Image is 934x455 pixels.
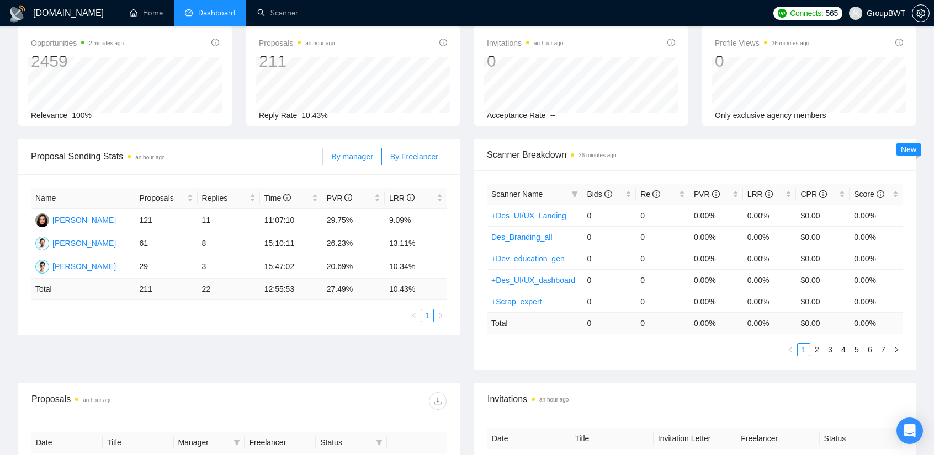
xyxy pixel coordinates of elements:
span: dashboard [185,9,193,17]
th: Status [820,428,903,449]
a: setting [912,9,930,18]
a: 6 [864,344,876,356]
td: 29.75% [322,209,385,232]
a: 7 [877,344,889,356]
a: +Dev_education_gen [491,254,565,263]
span: info-circle [765,190,773,198]
a: homeHome [130,8,163,18]
td: 27.49 % [322,279,385,300]
span: By Freelancer [390,152,438,161]
td: 0 [582,248,636,269]
span: Invitations [487,36,563,50]
td: 0.00 % [850,312,903,334]
span: Reply Rate [259,111,297,120]
th: Freelancer [245,432,316,453]
th: Title [570,428,653,449]
td: 0 [582,291,636,312]
span: info-circle [439,39,447,46]
li: 5 [850,343,863,356]
th: Title [103,432,174,453]
div: [PERSON_NAME] [52,214,116,226]
div: 211 [259,51,335,72]
span: Proposal Sending Stats [31,149,322,163]
a: searchScanner [257,8,298,18]
span: LRR [389,194,415,202]
span: Proposals [259,36,335,50]
li: 3 [824,343,837,356]
span: LRR [747,190,773,199]
td: 10.34% [385,255,447,279]
span: filter [231,434,242,451]
td: $0.00 [796,248,850,269]
td: 211 [135,279,198,300]
a: 1 [421,309,433,322]
span: Scanner Name [491,190,543,199]
td: 0 [582,269,636,291]
td: 0.00% [689,291,743,312]
td: 15:47:02 [260,255,322,279]
td: 0.00 % [743,312,797,334]
th: Name [31,188,135,209]
span: Status [320,436,372,448]
span: info-circle [604,190,612,198]
img: SK [35,213,49,227]
td: 0.00% [850,226,903,248]
span: Scanner Breakdown [487,148,903,162]
span: Score [854,190,884,199]
td: Total [487,312,582,334]
th: Freelancer [736,428,819,449]
span: PVR [694,190,720,199]
span: user [852,9,859,17]
td: 0.00% [689,205,743,226]
time: an hour ago [83,397,112,403]
td: 0.00% [850,205,903,226]
span: New [901,145,916,154]
td: 12:55:53 [260,279,322,300]
td: 0.00% [743,226,797,248]
li: Next Page [434,309,447,322]
span: Relevance [31,111,67,120]
span: filter [374,434,385,451]
span: info-circle [877,190,884,198]
img: AY [35,237,49,250]
td: 0.00% [689,226,743,248]
td: 0.00% [850,291,903,312]
span: info-circle [895,39,903,46]
td: 26.23% [322,232,385,255]
div: Proposals [31,392,239,410]
th: Date [487,428,570,449]
td: Total [31,279,135,300]
span: Proposals [140,192,185,204]
span: Re [640,190,660,199]
td: 0.00% [743,248,797,269]
td: 20.69% [322,255,385,279]
td: 0 [582,205,636,226]
span: left [787,346,794,353]
div: 2459 [31,51,124,72]
a: SK[PERSON_NAME] [35,215,116,224]
img: upwork-logo.png [778,9,787,18]
li: 7 [877,343,890,356]
span: info-circle [283,194,291,201]
time: 36 minutes ago [579,152,616,158]
li: Next Page [890,343,903,356]
button: left [407,309,421,322]
span: Manager [178,436,230,448]
li: 1 [797,343,810,356]
time: an hour ago [534,40,563,46]
td: 0 [636,291,689,312]
span: Connects: [790,7,823,19]
button: setting [912,4,930,22]
td: 61 [135,232,198,255]
span: download [429,397,446,405]
span: Bids [587,190,612,199]
td: 0 [636,205,689,226]
th: Manager [174,432,245,453]
td: 15:10:11 [260,232,322,255]
button: right [434,309,447,322]
td: 0.00% [743,291,797,312]
td: $0.00 [796,269,850,291]
span: filter [571,191,578,197]
img: DN [35,260,49,274]
td: 22 [198,279,260,300]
